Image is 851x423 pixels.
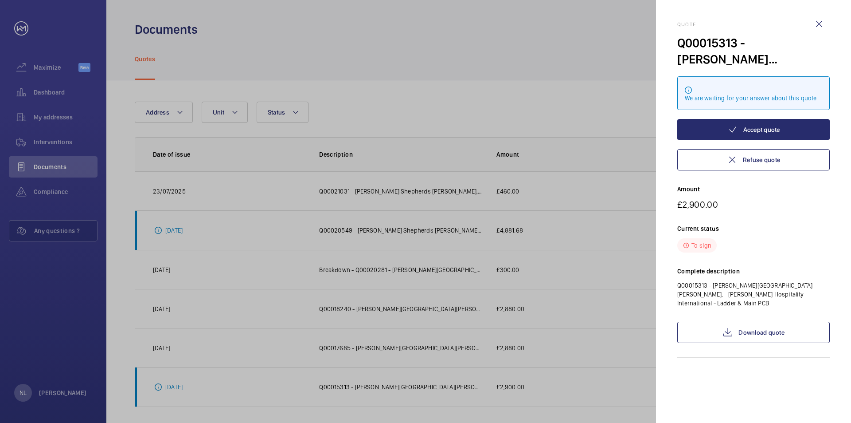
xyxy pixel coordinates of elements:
[677,185,830,194] p: Amount
[677,21,830,28] h2: Quote
[677,149,830,170] button: Refuse quote
[677,322,830,343] a: Download quote
[691,241,711,250] p: To sign
[677,281,830,308] p: Q00015313 - [PERSON_NAME][GEOGRAPHIC_DATA][PERSON_NAME], - [PERSON_NAME] Hospitality Internationa...
[685,94,822,103] div: We are waiting for your answer about this quote
[677,119,830,140] button: Accept quote
[677,224,830,233] p: Current status
[677,35,830,67] div: Q00015313 - [PERSON_NAME][GEOGRAPHIC_DATA][PERSON_NAME], - [PERSON_NAME] Hospitality Internationa...
[677,199,830,210] p: £2,900.00
[677,267,830,276] p: Complete description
